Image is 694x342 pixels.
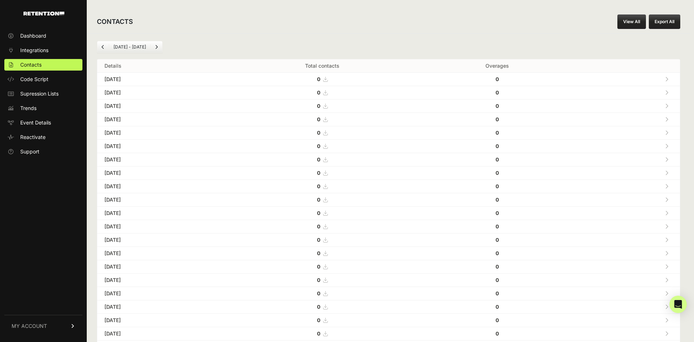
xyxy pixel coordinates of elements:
td: [DATE] [97,73,224,86]
strong: 0 [317,156,320,162]
a: Reactivate [4,131,82,143]
strong: 0 [317,183,320,189]
td: [DATE] [97,113,224,126]
strong: 0 [317,130,320,136]
strong: 0 [496,116,499,122]
strong: 0 [496,330,499,337]
button: Export All [649,14,680,29]
td: [DATE] [97,193,224,207]
strong: 0 [317,210,320,216]
strong: 0 [496,223,499,229]
a: Supression Lists [4,88,82,100]
strong: 0 [317,237,320,243]
td: [DATE] [97,166,224,180]
a: Integrations [4,45,82,56]
td: [DATE] [97,233,224,247]
strong: 0 [496,103,499,109]
strong: 0 [496,277,499,283]
strong: 0 [496,89,499,96]
strong: 0 [317,263,320,270]
strong: 0 [496,263,499,270]
td: [DATE] [97,153,224,166]
span: Event Details [20,119,51,126]
a: Code Script [4,73,82,85]
a: Support [4,146,82,157]
a: View All [617,14,646,29]
td: [DATE] [97,287,224,300]
a: Trends [4,102,82,114]
td: [DATE] [97,300,224,314]
td: [DATE] [97,327,224,341]
a: MY ACCOUNT [4,315,82,337]
a: Dashboard [4,30,82,42]
strong: 0 [496,130,499,136]
a: Next [151,41,162,53]
td: [DATE] [97,126,224,140]
td: [DATE] [97,314,224,327]
span: Trends [20,105,37,112]
li: [DATE] - [DATE] [109,44,150,50]
strong: 0 [496,317,499,323]
strong: 0 [496,237,499,243]
strong: 0 [496,76,499,82]
td: [DATE] [97,86,224,100]
strong: 0 [317,290,320,296]
strong: 0 [317,89,320,96]
td: [DATE] [97,220,224,233]
td: [DATE] [97,247,224,260]
td: [DATE] [97,207,224,220]
span: Support [20,148,39,155]
strong: 0 [317,223,320,229]
strong: 0 [317,317,320,323]
span: Dashboard [20,32,46,39]
strong: 0 [496,143,499,149]
strong: 0 [317,143,320,149]
a: Event Details [4,117,82,128]
strong: 0 [496,197,499,203]
span: Reactivate [20,134,46,141]
span: Contacts [20,61,42,68]
a: Previous [97,41,109,53]
span: MY ACCOUNT [12,322,47,330]
strong: 0 [496,156,499,162]
strong: 0 [317,304,320,310]
strong: 0 [317,197,320,203]
img: Retention.com [23,12,64,16]
td: [DATE] [97,100,224,113]
strong: 0 [496,210,499,216]
a: Contacts [4,59,82,71]
strong: 0 [317,76,320,82]
td: [DATE] [97,274,224,287]
th: Details [97,59,224,73]
strong: 0 [317,103,320,109]
th: Overages [421,59,574,73]
div: Open Intercom Messenger [669,296,687,313]
strong: 0 [496,183,499,189]
strong: 0 [317,170,320,176]
td: [DATE] [97,140,224,153]
span: Integrations [20,47,48,54]
strong: 0 [317,330,320,337]
th: Total contacts [224,59,421,73]
td: [DATE] [97,180,224,193]
strong: 0 [317,250,320,256]
td: [DATE] [97,260,224,274]
strong: 0 [317,116,320,122]
strong: 0 [496,250,499,256]
strong: 0 [496,304,499,310]
h2: CONTACTS [97,17,133,27]
span: Code Script [20,76,48,83]
strong: 0 [496,170,499,176]
strong: 0 [496,290,499,296]
span: Supression Lists [20,90,59,97]
strong: 0 [317,277,320,283]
